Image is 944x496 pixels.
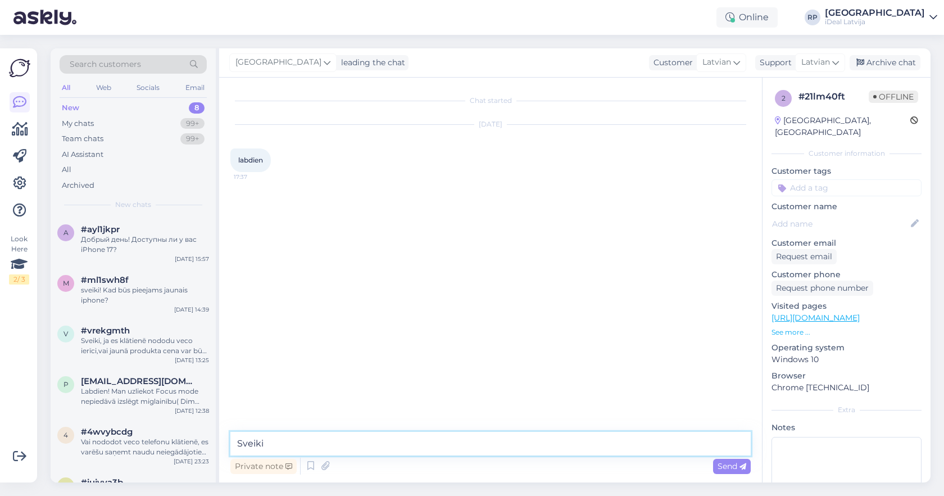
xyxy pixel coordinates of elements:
span: #ayl1jkpr [81,224,120,235]
div: Customer information [771,148,922,159]
div: Archive chat [850,55,920,70]
div: All [60,80,72,95]
span: v [63,330,68,338]
div: [GEOGRAPHIC_DATA] [825,8,925,17]
span: patricijawin@gmail.com [81,376,198,386]
p: Windows 10 [771,354,922,366]
div: Labdien! Man uzliekot Focus mode nepiedāvā izslēgt miglainību( Dim lock blur) miega fokusā un kā ... [81,386,209,407]
div: Look Here [9,234,29,285]
div: Email [183,80,207,95]
span: Offline [869,91,918,103]
div: [DATE] 23:23 [174,457,209,466]
div: # 21lm40ft [798,90,869,103]
textarea: Sveiki [230,432,751,456]
div: 99+ [180,133,205,145]
span: p [63,380,69,389]
div: Online [716,7,778,28]
div: [DATE] [230,119,751,129]
div: AI Assistant [62,149,103,160]
div: 8 [189,102,205,114]
p: Customer email [771,237,922,249]
div: Chat started [230,96,751,106]
span: i [65,481,67,490]
div: Socials [134,80,162,95]
p: Chrome [TECHNICAL_ID] [771,382,922,394]
p: See more ... [771,327,922,337]
a: [URL][DOMAIN_NAME] [771,313,860,323]
div: [DATE] 15:57 [175,255,209,263]
span: 17:37 [234,173,276,181]
div: Добрый день! Доступны ли у вас iPhone 17? [81,235,209,255]
p: Customer tags [771,165,922,177]
div: My chats [62,118,94,129]
span: #iujvva3b [81,477,123,488]
div: New [62,102,79,114]
div: [DATE] 13:25 [175,356,209,364]
div: Team chats [62,133,103,145]
div: sveiki! Kad būs pieejams jaunais iphone? [81,285,209,305]
div: 2 / 3 [9,274,29,285]
div: 99+ [180,118,205,129]
input: Add name [772,218,909,230]
span: #vrekgmth [81,326,130,336]
span: a [63,228,69,237]
div: All [62,164,71,175]
p: Customer name [771,201,922,213]
span: New chats [115,200,151,210]
span: Send [718,461,746,471]
div: Request email [771,249,837,264]
span: 4 [63,431,68,439]
span: #ml1swh8f [81,275,129,285]
span: #4wvybcdg [81,427,133,437]
span: 2 [782,94,786,102]
div: leading the chat [337,57,405,69]
p: Visited pages [771,300,922,312]
span: Latvian [702,56,731,69]
span: Latvian [801,56,830,69]
div: Customer [649,57,693,69]
p: Browser [771,370,922,382]
span: m [63,279,69,287]
img: Askly Logo [9,57,30,79]
div: Web [94,80,114,95]
div: Support [755,57,792,69]
div: Vai nododot veco telefonu klātienē, es varēšu saņemt naudu neiegādājoties jaunu ierīci? [81,437,209,457]
span: labdien [238,156,263,164]
div: Private note [230,459,297,474]
div: RP [805,10,820,25]
div: Request phone number [771,281,873,296]
div: Extra [771,405,922,415]
div: [DATE] 12:38 [175,407,209,415]
div: Sveiki, ja es klātienē nododu veco ierīci,vai jaunā produkta cena var būt mazāka nekā vecās ierīces? [81,336,209,356]
div: Archived [62,180,94,191]
p: Customer phone [771,269,922,281]
span: Search customers [70,58,141,70]
div: iDeal Latvija [825,17,925,26]
div: [GEOGRAPHIC_DATA], [GEOGRAPHIC_DATA] [775,115,910,138]
span: [GEOGRAPHIC_DATA] [235,56,321,69]
p: Operating system [771,342,922,354]
a: [GEOGRAPHIC_DATA]iDeal Latvija [825,8,937,26]
div: [DATE] 14:39 [174,305,209,314]
p: Notes [771,422,922,434]
input: Add a tag [771,179,922,196]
